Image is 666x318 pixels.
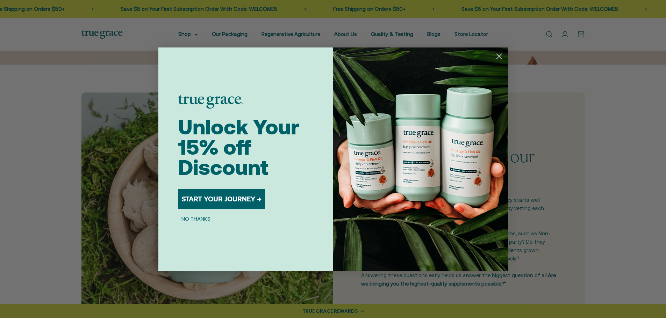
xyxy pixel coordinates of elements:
button: Close dialog [493,50,505,62]
button: NO THANKS [178,215,214,223]
img: 098727d5-50f8-4f9b-9554-844bb8da1403.jpeg [333,47,508,271]
img: logo placeholder [178,95,243,109]
span: Unlock Your 15% off Discount [178,115,299,179]
button: START YOUR JOURNEY → [178,189,265,209]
